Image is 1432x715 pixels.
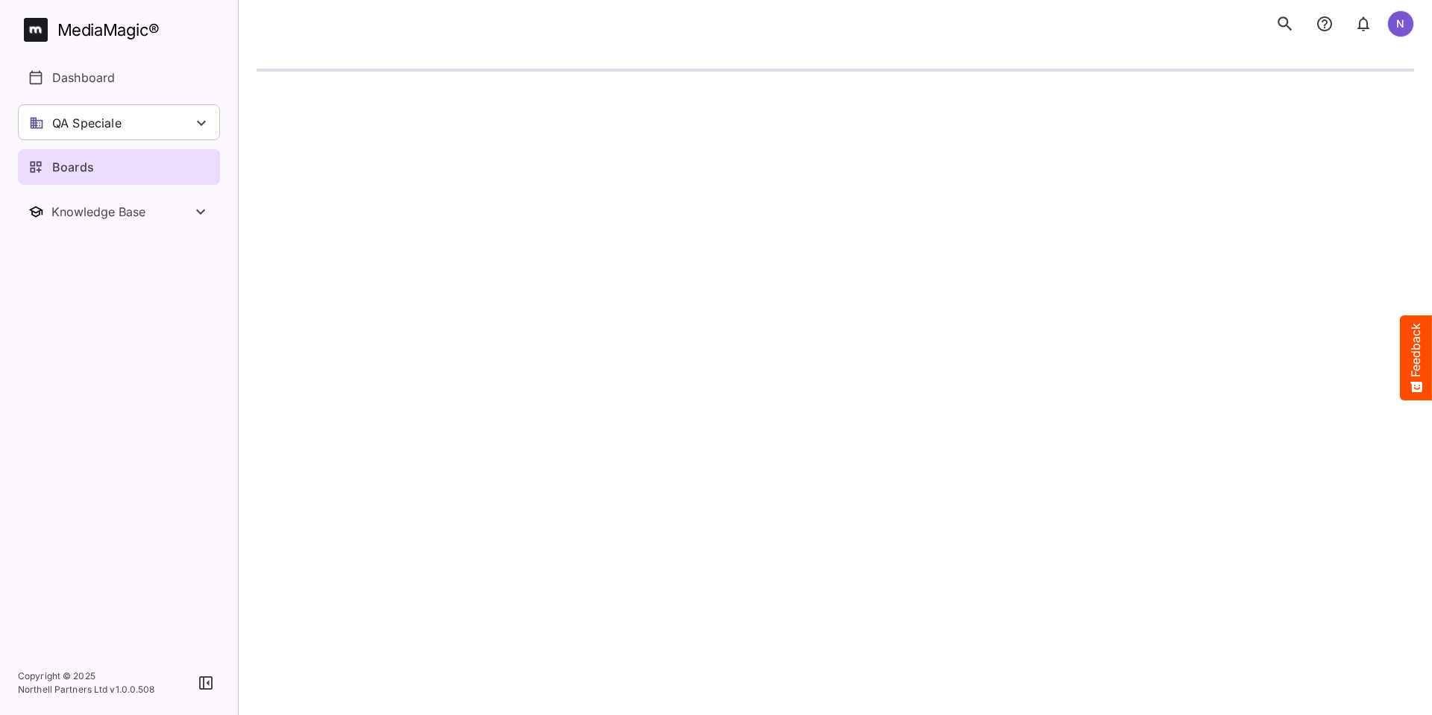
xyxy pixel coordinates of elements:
p: Boards [52,158,94,176]
a: MediaMagic® [24,18,220,42]
a: Dashboard [18,60,220,95]
p: Northell Partners Ltd v 1.0.0.508 [18,683,155,696]
p: QA Speciale [52,114,122,132]
button: notifications [1310,8,1340,40]
button: notifications [1348,8,1378,40]
button: Feedback [1400,315,1432,400]
p: Copyright © 2025 [18,670,155,683]
p: Dashboard [52,69,115,86]
button: Toggle Knowledge Base [18,194,220,230]
nav: Knowledge Base [18,194,220,230]
div: Knowledge Base [51,204,192,219]
div: N [1387,10,1414,37]
a: Boards [18,149,220,185]
div: MediaMagic ® [57,18,160,42]
button: search [1269,8,1301,40]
